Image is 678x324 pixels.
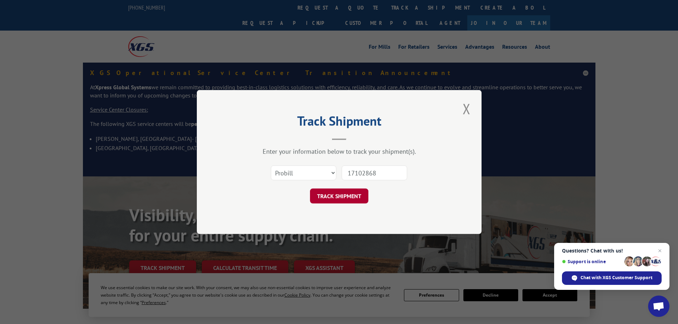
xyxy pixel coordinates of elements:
[562,259,622,264] span: Support is online
[562,271,662,285] span: Chat with XGS Customer Support
[232,116,446,129] h2: Track Shipment
[310,188,368,203] button: TRACK SHIPMENT
[562,248,662,254] span: Questions? Chat with us!
[648,296,669,317] a: Open chat
[342,165,407,180] input: Number(s)
[232,147,446,155] div: Enter your information below to track your shipment(s).
[461,99,473,118] button: Close modal
[580,275,652,281] span: Chat with XGS Customer Support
